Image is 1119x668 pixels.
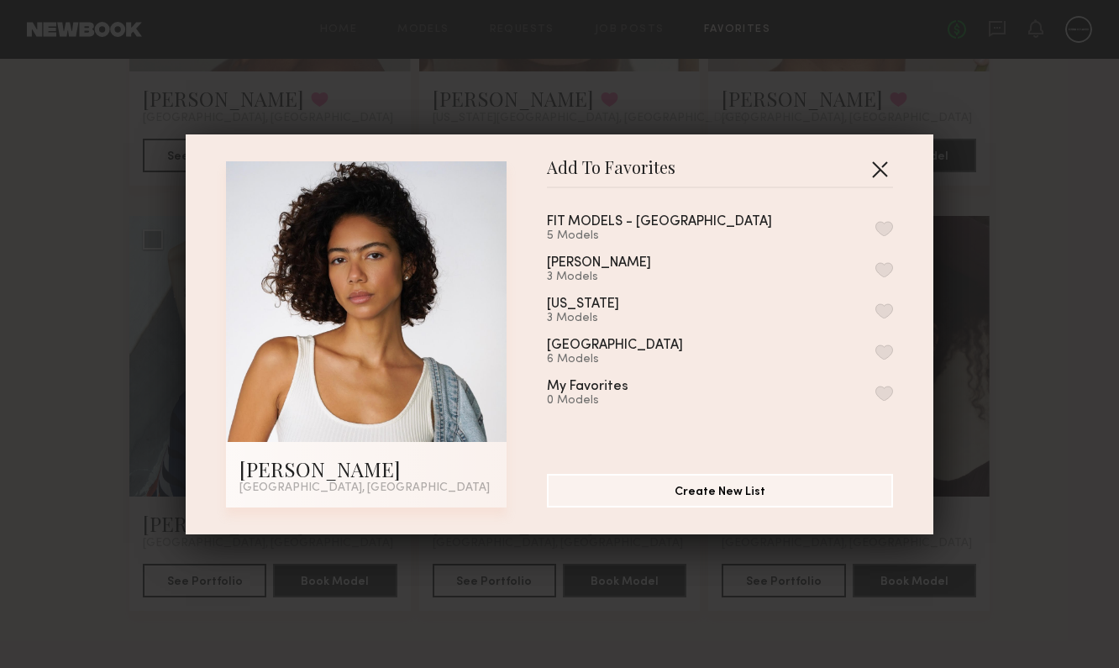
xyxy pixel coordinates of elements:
div: FIT MODELS - [GEOGRAPHIC_DATA] [547,215,772,229]
span: Add To Favorites [547,161,675,187]
div: [US_STATE] [547,297,619,312]
div: 0 Models [547,394,669,408]
div: [GEOGRAPHIC_DATA] [547,339,683,353]
div: 3 Models [547,271,691,284]
button: Create New List [547,474,893,508]
div: 5 Models [547,229,812,243]
div: My Favorites [547,380,628,394]
div: [PERSON_NAME] [547,256,651,271]
button: Close [866,155,893,182]
div: [PERSON_NAME] [239,455,493,482]
div: 6 Models [547,353,723,366]
div: [GEOGRAPHIC_DATA], [GEOGRAPHIC_DATA] [239,482,493,494]
div: 3 Models [547,312,659,325]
